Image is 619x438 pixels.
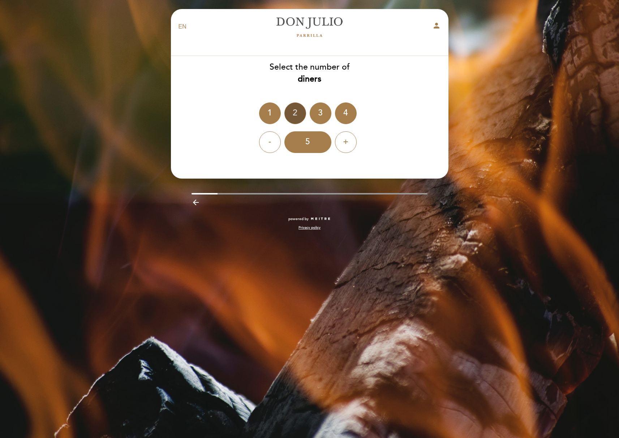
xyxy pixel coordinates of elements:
div: Select the number of [171,61,449,85]
i: arrow_backward [192,198,200,207]
a: [PERSON_NAME] [265,17,355,37]
a: Privacy policy [298,225,321,230]
button: person [432,21,441,32]
div: 2 [284,102,306,124]
b: diners [298,74,321,84]
a: powered by [288,216,331,222]
div: 4 [335,102,357,124]
div: + [335,131,357,153]
div: - [259,131,281,153]
div: 3 [310,102,331,124]
span: powered by [288,216,309,222]
img: MEITRE [310,217,331,221]
div: 1 [259,102,281,124]
i: person [432,21,441,30]
div: 5 [284,131,331,153]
